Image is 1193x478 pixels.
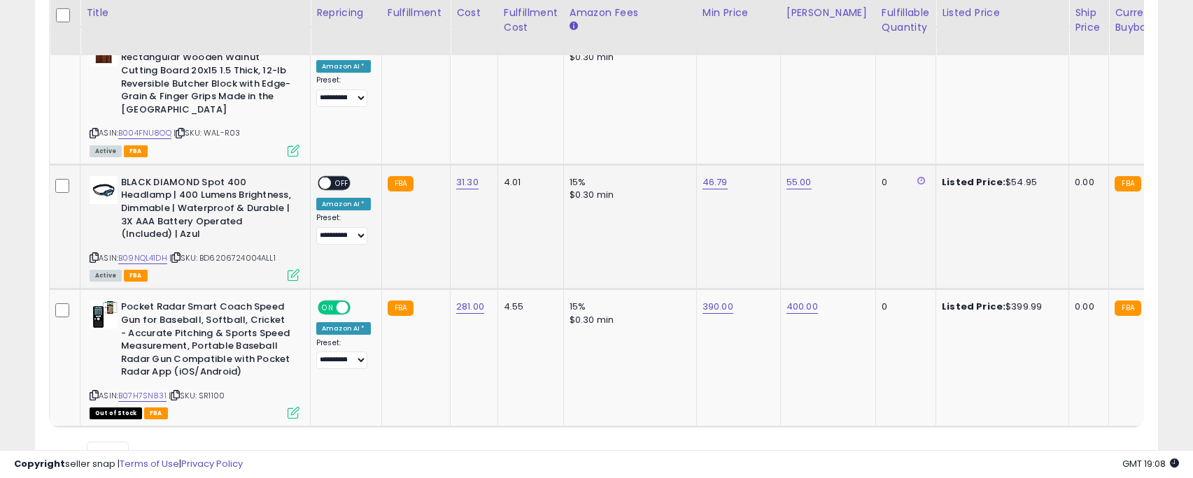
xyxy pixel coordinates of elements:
div: Preset: [316,338,371,370]
a: 400.00 [786,300,818,314]
a: B09NQL41DH [118,252,167,264]
span: 2025-10-13 19:08 GMT [1122,457,1179,470]
span: All listings that are currently out of stock and unavailable for purchase on Amazon [90,407,142,419]
span: | SKU: WAL-R03 [174,127,240,138]
div: ASIN: [90,176,299,280]
a: B004FNU8OQ [118,127,171,139]
div: 0.00 [1075,176,1098,189]
a: 281.00 [456,300,484,314]
div: ASIN: [90,38,299,155]
div: seller snap | | [14,458,243,471]
div: 4.55 [504,300,553,313]
div: [PERSON_NAME] [786,6,870,20]
div: $0.30 min [570,51,686,64]
div: Amazon AI * [316,60,371,73]
div: 0 [882,300,925,313]
span: | SKU: BD6206724004ALL1 [169,252,276,263]
div: Fulfillment [388,6,444,20]
div: Amazon AI * [316,322,371,335]
img: 51lk+zcPIvL._SL40_.jpg [90,300,118,328]
div: Listed Price [942,6,1063,20]
span: All listings currently available for purchase on Amazon [90,145,122,157]
span: OFF [348,302,371,314]
small: Amazon Fees. [570,20,578,33]
a: Terms of Use [120,457,179,470]
div: ASIN: [90,300,299,417]
div: Current Buybox Price [1115,6,1187,35]
a: 390.00 [703,300,733,314]
div: 15% [570,176,686,189]
div: Cost [456,6,492,20]
div: Ship Price [1075,6,1103,35]
small: FBA [388,176,414,191]
a: 46.79 [703,175,728,189]
div: $54.95 [942,176,1058,189]
div: Preset: [316,75,371,107]
div: Preset: [316,213,371,245]
small: FBA [388,300,414,316]
a: 31.30 [456,175,479,189]
div: Fulfillment Cost [504,6,558,35]
div: Repricing [316,6,376,20]
span: FBA [124,145,148,157]
div: Fulfillable Quantity [882,6,930,35]
span: FBA [124,270,148,282]
b: Listed Price: [942,175,1005,189]
b: [PERSON_NAME] R-Board Series Rectangular Wooden Walnut Cutting Board 20x15 1.5 Thick, 12-lb Rever... [121,38,291,119]
div: 0.00 [1075,300,1098,313]
div: 4.01 [504,176,553,189]
a: Privacy Policy [181,457,243,470]
img: 31FgioYUF+L._SL40_.jpg [90,176,118,204]
div: 15% [570,300,686,313]
a: B07H7SN831 [118,390,167,402]
b: BLACK DIAMOND Spot 400 Headlamp | 400 Lumens Brightness, Dimmable | Waterproof & Durable | 3X AAA... [121,176,291,245]
div: 0 [882,176,925,189]
div: $0.30 min [570,189,686,201]
small: FBA [1115,300,1141,316]
b: Listed Price: [942,300,1005,313]
div: $0.30 min [570,314,686,326]
span: | SKU: SR1100 [169,390,225,401]
strong: Copyright [14,457,65,470]
div: Amazon Fees [570,6,691,20]
b: Pocket Radar Smart Coach Speed Gun for Baseball, Softball, Cricket - Accurate Pitching & Sports S... [121,300,291,382]
div: Amazon AI * [316,198,371,210]
div: Title [86,6,304,20]
span: All listings currently available for purchase on Amazon [90,270,122,282]
span: FBA [144,407,168,419]
small: FBA [1115,176,1141,191]
span: ON [319,302,337,314]
a: 55.00 [786,175,812,189]
div: $399.99 [942,300,1058,313]
div: Min Price [703,6,775,20]
span: Show: entries [59,447,160,460]
span: OFF [331,177,353,189]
